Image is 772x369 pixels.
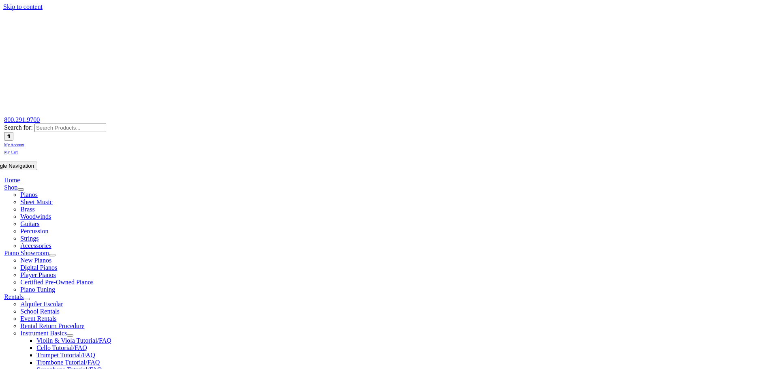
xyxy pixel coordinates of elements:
[20,213,51,220] a: Woodwinds
[36,359,100,366] a: Trombone Tutorial/FAQ
[24,298,30,300] button: Open submenu of Rentals
[20,228,48,235] a: Percussion
[4,141,24,147] a: My Account
[20,242,51,249] a: Accessories
[20,286,55,293] a: Piano Tuning
[20,206,35,213] a: Brass
[49,254,56,256] button: Open submenu of Piano Showroom
[4,124,33,131] span: Search for:
[36,337,111,344] a: Violin & Viola Tutorial/FAQ
[36,344,87,351] a: Cello Tutorial/FAQ
[20,198,53,205] a: Sheet Music
[4,150,18,154] span: My Cart
[20,315,56,322] a: Event Rentals
[20,330,67,337] a: Instrument Basics
[20,322,84,329] a: Rental Return Procedure
[4,184,17,191] a: Shop
[3,3,43,10] a: Skip to content
[20,308,59,315] a: School Rentals
[20,279,93,286] a: Certified Pre-Owned Pianos
[4,148,18,155] a: My Cart
[20,264,57,271] a: Digital Pianos
[4,293,24,300] a: Rentals
[4,177,20,183] a: Home
[20,220,39,227] a: Guitars
[20,301,63,307] a: Alquiler Escolar
[34,124,106,132] input: Search Products...
[4,143,24,147] span: My Account
[4,132,13,141] input: Search
[20,235,38,242] a: Strings
[4,116,40,123] a: 800.291.9700
[20,271,56,278] a: Player Pianos
[20,191,38,198] a: Pianos
[36,352,95,358] a: Trumpet Tutorial/FAQ
[67,334,73,337] button: Open submenu of Instrument Basics
[20,257,51,264] a: New Pianos
[17,188,24,191] button: Open submenu of Shop
[4,250,49,256] a: Piano Showroom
